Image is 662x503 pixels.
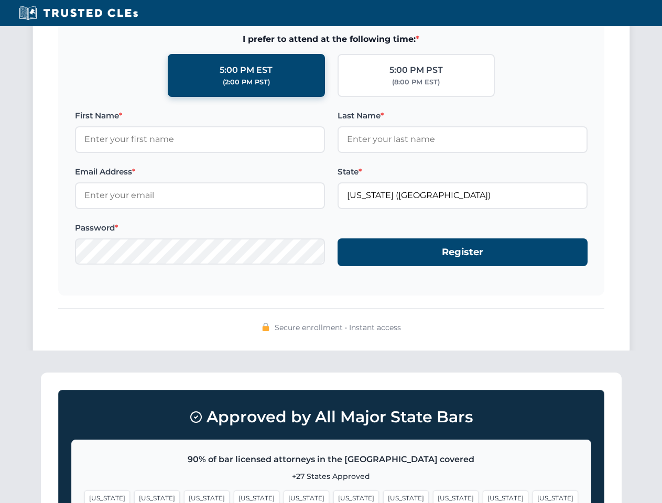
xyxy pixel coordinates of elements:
[389,63,443,77] div: 5:00 PM PST
[338,182,588,209] input: Florida (FL)
[84,471,578,482] p: +27 States Approved
[75,32,588,46] span: I prefer to attend at the following time:
[338,126,588,152] input: Enter your last name
[75,126,325,152] input: Enter your first name
[84,453,578,466] p: 90% of bar licensed attorneys in the [GEOGRAPHIC_DATA] covered
[338,110,588,122] label: Last Name
[338,166,588,178] label: State
[338,238,588,266] button: Register
[262,323,270,331] img: 🔒
[75,166,325,178] label: Email Address
[16,5,141,21] img: Trusted CLEs
[392,77,440,88] div: (8:00 PM EST)
[75,110,325,122] label: First Name
[75,182,325,209] input: Enter your email
[220,63,273,77] div: 5:00 PM EST
[71,403,591,431] h3: Approved by All Major State Bars
[275,322,401,333] span: Secure enrollment • Instant access
[75,222,325,234] label: Password
[223,77,270,88] div: (2:00 PM PST)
